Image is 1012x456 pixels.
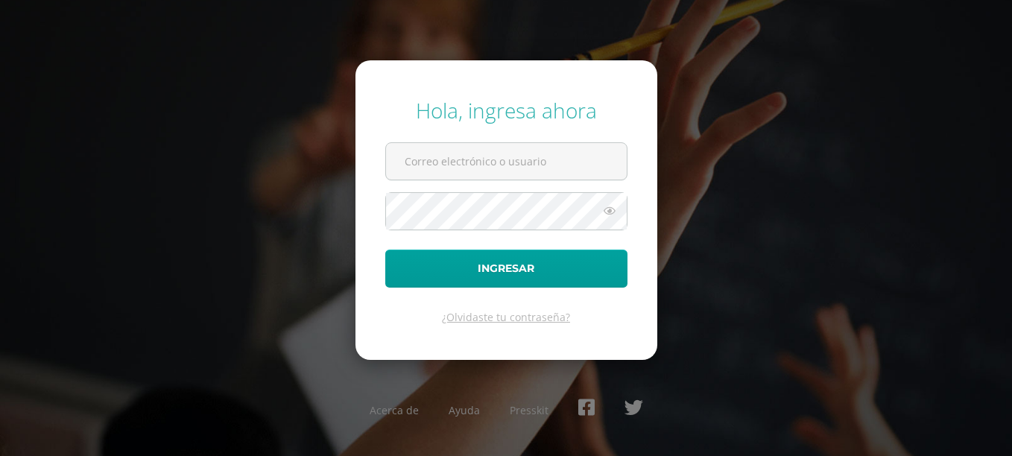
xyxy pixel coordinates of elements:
[386,143,627,180] input: Correo electrónico o usuario
[449,403,480,417] a: Ayuda
[442,310,570,324] a: ¿Olvidaste tu contraseña?
[385,96,627,124] div: Hola, ingresa ahora
[510,403,548,417] a: Presskit
[385,250,627,288] button: Ingresar
[370,403,419,417] a: Acerca de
